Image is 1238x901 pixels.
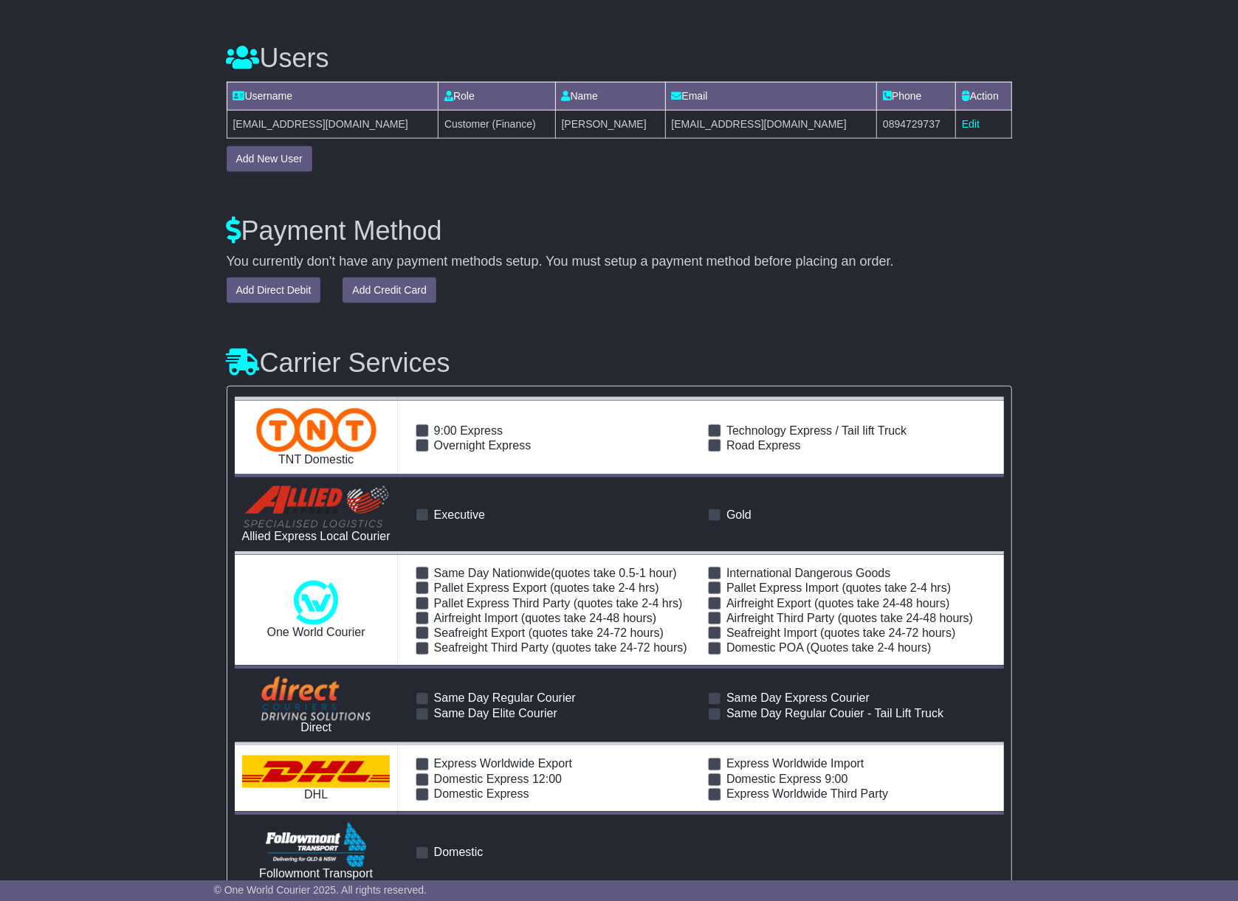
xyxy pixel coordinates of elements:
[227,277,321,303] button: Add Direct Debit
[434,773,562,786] span: Domestic Express 12:00
[555,110,665,138] td: [PERSON_NAME]
[434,597,683,610] span: Pallet Express Third Party (quotes take 2-4 hrs)
[726,642,931,655] span: Domestic POA (Quotes take 2-4 hours)
[726,758,864,770] span: Express Worldwide Import
[726,581,951,594] span: Pallet Express Import (quotes take 2-4 hrs)
[726,773,848,786] span: Domestic Express 9:00
[726,508,752,521] span: Gold
[726,626,955,639] span: Seafreight Import (quotes take 24-72 hours)
[261,677,371,721] img: Direct
[227,44,1012,73] h3: Users
[439,82,556,110] td: Role
[227,82,439,110] td: Username
[434,626,664,639] span: Seafreight Export (quotes take 24-72 hours)
[439,110,556,138] td: Customer (Finance)
[242,529,391,543] div: Allied Express Local Courier
[434,424,503,437] span: 9:00 Express
[242,625,391,639] div: One World Courier
[726,788,888,801] span: Express Worldwide Third Party
[242,485,390,529] img: Allied Express Local Courier
[434,788,529,801] span: Domestic Express
[434,567,677,579] span: Same Day Nationwide(quotes take 0.5-1 hour)
[726,424,907,437] span: Technology Express / Tail lift Truck
[434,439,532,452] span: Overnight Express
[434,642,687,655] span: Seafreight Third Party (quotes take 24-72 hours)
[726,708,943,720] span: Same Day Regular Couier - Tail Lift Truck
[877,110,956,138] td: 0894729737
[227,216,1012,246] h3: Payment Method
[242,788,391,802] div: DHL
[665,110,877,138] td: [EMAIL_ADDRESS][DOMAIN_NAME]
[242,452,391,466] div: TNT Domestic
[555,82,665,110] td: Name
[434,612,656,624] span: Airfreight Import (quotes take 24-48 hours)
[726,612,973,624] span: Airfreight Third Party (quotes take 24-48 hours)
[343,277,436,303] button: Add Credit Card
[434,508,485,521] span: Executive
[726,597,949,610] span: Airfreight Export (quotes take 24-48 hours)
[434,758,572,770] span: Express Worldwide Export
[227,254,1012,270] div: You currently don't have any payment methods setup. You must setup a payment method before placin...
[242,756,390,788] img: DHL
[214,884,427,896] span: © One World Courier 2025. All rights reserved.
[227,110,439,138] td: [EMAIL_ADDRESS][DOMAIN_NAME]
[294,581,338,625] img: One World Courier
[434,708,557,720] span: Same Day Elite Courier
[726,692,870,705] span: Same Day Express Courier
[962,118,980,130] a: Edit
[665,82,877,110] td: Email
[434,846,484,859] span: Domestic
[726,567,890,579] span: International Dangerous Goods
[242,721,391,735] div: Direct
[227,348,1012,378] h3: Carrier Services
[256,408,376,452] img: TNT Domestic
[266,823,367,867] img: Followmont Transport
[227,146,312,172] button: Add New User
[434,581,659,594] span: Pallet Express Export (quotes take 2-4 hrs)
[956,82,1011,110] td: Action
[434,692,576,705] span: Same Day Regular Courier
[242,867,391,881] div: Followmont Transport
[726,439,801,452] span: Road Express
[877,82,956,110] td: Phone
